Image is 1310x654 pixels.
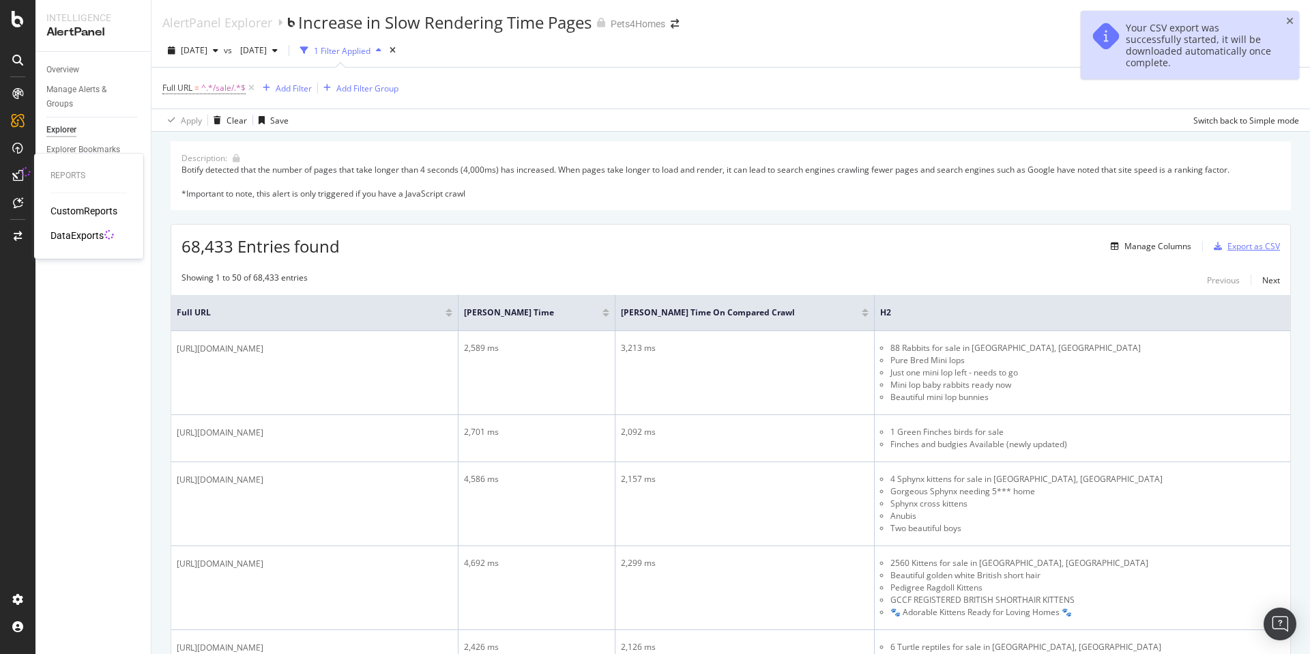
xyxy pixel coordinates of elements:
div: 4,586 ms [464,473,609,485]
button: Manage Columns [1105,238,1191,255]
div: arrow-right-arrow-left [671,19,679,29]
button: [DATE] [162,40,224,61]
li: 88 Rabbits for sale in [GEOGRAPHIC_DATA], [GEOGRAPHIC_DATA] [890,342,1285,354]
a: Overview [46,63,141,77]
li: Pedigree Ragdoll Kittens [890,582,1285,594]
button: Next [1262,272,1280,288]
span: Full URL [177,307,425,319]
li: Beautiful golden white British short hair [890,569,1285,582]
div: 2,299 ms [621,557,869,569]
span: Full URL [162,82,192,94]
span: H2 [880,307,1264,319]
div: Clear [227,115,247,126]
div: times [387,44,398,57]
div: Save [270,115,289,126]
div: Showing 1 to 50 of 68,433 entries [181,272,308,288]
div: 2,157 ms [621,473,869,485]
li: 🐾 Adorable Kittens Ready for Loving Homes 🐾 [890,606,1285,619]
div: 2,426 ms [464,641,609,653]
a: DataExports [50,229,104,242]
li: Pure Bred Mini lops [890,354,1285,367]
a: Explorer Bookmarks [46,143,141,157]
div: Intelligence [46,11,140,25]
div: Add Filter Group [336,83,398,94]
div: 1 Filter Applied [314,45,370,57]
span: ^.*/sale/.*$ [201,79,246,98]
button: Export as CSV [1208,236,1280,257]
li: Gorgeous Sphynx needing 5*** home [890,485,1285,498]
div: Manage Columns [1124,240,1191,252]
span: [PERSON_NAME] Time On Compared Crawl [621,307,841,319]
div: 4,692 ms [464,557,609,569]
span: [URL][DOMAIN_NAME] [177,473,263,487]
button: Clear [208,109,247,131]
a: Manage Alerts & Groups [46,83,141,111]
div: Manage Alerts & Groups [46,83,128,111]
li: Anubis [890,510,1285,522]
li: Mini lop baby rabbits ready now [890,379,1285,391]
li: 4 Sphynx kittens for sale in [GEOGRAPHIC_DATA], [GEOGRAPHIC_DATA] [890,473,1285,485]
button: 1 Filter Applied [295,40,387,61]
div: Apply [181,115,202,126]
span: 2025 Sep. 15th [181,44,207,56]
div: Explorer [46,123,76,137]
span: [PERSON_NAME] Time [464,307,582,319]
a: CustomReports [50,204,117,218]
div: Your CSV export was successfully started, it will be downloaded automatically once complete. [1126,22,1275,68]
button: Apply [162,109,202,131]
div: Next [1262,274,1280,286]
button: Add Filter Group [318,80,398,96]
div: Description: [181,152,227,164]
button: Previous [1207,272,1240,288]
span: = [194,82,199,94]
div: Pets4Homes [611,17,665,31]
div: Reports [50,170,127,182]
li: 1 Green Finches birds for sale [890,426,1285,438]
div: 2,589 ms [464,342,609,354]
li: 6 Turtle reptiles for sale in [GEOGRAPHIC_DATA], [GEOGRAPHIC_DATA] [890,641,1285,653]
li: Finches and budgies Available (newly updated) [890,438,1285,451]
li: Just one mini lop left - needs to go [890,367,1285,379]
div: Switch back to Simple mode [1193,115,1299,126]
li: Sphynx cross kittens [890,498,1285,510]
div: Increase in Slow Rendering Time Pages [298,11,592,34]
span: vs [224,44,235,56]
a: Explorer [46,123,141,137]
div: 2,126 ms [621,641,869,653]
li: 2560 Kittens for sale in [GEOGRAPHIC_DATA], [GEOGRAPHIC_DATA] [890,557,1285,569]
span: [URL][DOMAIN_NAME] [177,342,263,356]
div: Botify detected that the number of pages that take longer than 4 seconds (4,000ms) has increased.... [181,164,1280,199]
div: close toast [1286,16,1294,26]
li: GCCF REGISTERED BRITISH SHORTHAIR KITTENS [890,594,1285,606]
a: AlertPanel Explorer [162,15,272,30]
div: Previous [1207,274,1240,286]
div: Export as CSV [1227,240,1280,252]
span: [URL][DOMAIN_NAME] [177,426,263,440]
div: Add Filter [276,83,312,94]
div: AlertPanel [46,25,140,40]
div: Open Intercom Messenger [1264,608,1296,640]
button: Switch back to Simple mode [1188,109,1299,131]
span: 68,433 Entries found [181,235,340,257]
li: Two beautiful boys [890,522,1285,535]
button: Save [253,109,289,131]
span: [URL][DOMAIN_NAME] [177,557,263,571]
div: 2,092 ms [621,426,869,438]
div: 2,701 ms [464,426,609,438]
span: 2025 Sep. 11th [235,44,267,56]
div: 3,213 ms [621,342,869,354]
button: [DATE] [235,40,283,61]
div: Explorer Bookmarks [46,143,120,157]
button: Add Filter [257,80,312,96]
div: Overview [46,63,79,77]
li: Beautiful mini lop bunnies [890,391,1285,403]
